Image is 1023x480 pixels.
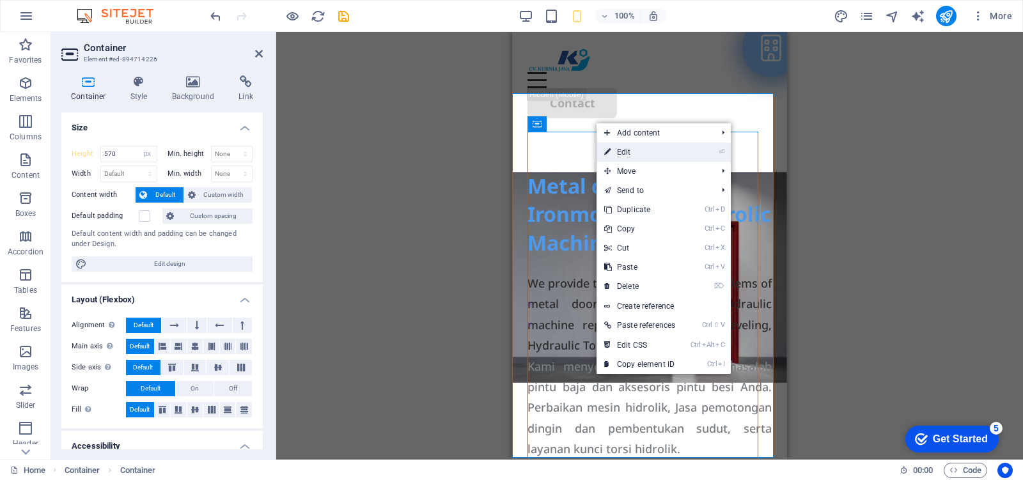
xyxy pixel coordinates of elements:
[72,360,126,375] label: Side axis
[84,54,237,65] h3: Element #ed-894714226
[136,187,184,203] button: Default
[715,205,724,213] i: D
[162,208,253,224] button: Custom spacing
[72,402,126,417] label: Fill
[84,42,263,54] h2: Container
[949,463,981,478] span: Code
[702,321,712,329] i: Ctrl
[597,336,683,355] a: CtrlAltCEdit CSS
[126,402,154,417] button: Default
[691,341,701,349] i: Ctrl
[178,208,249,224] span: Custom spacing
[15,208,36,219] p: Boxes
[36,14,91,26] div: Get Started
[208,8,223,24] button: undo
[162,75,230,102] h4: Background
[72,339,126,354] label: Main axis
[597,238,683,258] a: CtrlXCut
[336,9,351,24] i: Save (Ctrl+S)
[944,463,987,478] button: Code
[72,208,139,224] label: Default padding
[702,341,715,349] i: Alt
[597,297,731,316] a: Create reference
[705,205,715,213] i: Ctrl
[714,282,724,290] i: ⌦
[648,10,659,22] i: On resize automatically adjust zoom level to fit chosen device.
[597,143,683,162] a: ⏎Edit
[9,6,102,33] div: Get Started 5 items remaining, 0% complete
[597,181,712,200] a: Send to
[885,9,900,24] i: Navigator
[597,316,683,335] a: Ctrl⇧VPaste references
[12,170,40,180] p: Content
[191,381,199,396] span: On
[859,8,875,24] button: pages
[176,381,214,396] button: On
[72,318,126,333] label: Alignment
[834,8,849,24] button: design
[72,170,100,177] label: Width
[13,362,39,372] p: Images
[126,381,175,396] button: Default
[718,360,724,368] i: I
[13,438,38,449] p: Header
[310,8,325,24] button: reload
[936,6,957,26] button: publish
[910,8,926,24] button: text_generator
[65,463,156,478] nav: breadcrumb
[120,463,156,478] span: Click to select. Double-click to edit
[65,463,100,478] span: Click to select. Double-click to edit
[597,277,683,296] a: ⌦Delete
[8,247,43,257] p: Accordion
[184,187,253,203] button: Custom width
[967,6,1017,26] button: More
[311,9,325,24] i: Reload page
[597,258,683,277] a: CtrlVPaste
[126,360,160,375] button: Default
[715,244,724,252] i: X
[10,323,41,334] p: Features
[61,284,263,307] h4: Layout (Flexbox)
[597,123,712,143] span: Add content
[705,224,715,233] i: Ctrl
[10,93,42,104] p: Elements
[130,339,150,354] span: Default
[972,10,1012,22] span: More
[614,8,635,24] h6: 100%
[715,224,724,233] i: C
[939,9,953,24] i: Publish
[922,465,924,475] span: :
[705,244,715,252] i: Ctrl
[229,75,263,102] h4: Link
[168,170,211,177] label: Min. width
[913,463,933,478] span: 00 00
[14,285,37,295] p: Tables
[714,321,719,329] i: ⇧
[72,256,253,272] button: Edit design
[597,355,683,374] a: CtrlICopy element ID
[126,339,154,354] button: Default
[72,381,126,396] label: Wrap
[61,431,263,454] h4: Accessibility
[597,219,683,238] a: CtrlCCopy
[336,8,351,24] button: save
[151,187,180,203] span: Default
[72,150,100,157] label: Height
[16,400,36,410] p: Slider
[61,112,263,135] h4: Size
[597,200,683,219] a: CtrlDDuplicate
[9,55,42,65] p: Favorites
[707,360,717,368] i: Ctrl
[595,8,641,24] button: 100%
[61,75,121,102] h4: Container
[208,9,223,24] i: Undo: Change height (Ctrl+Z)
[705,263,715,271] i: Ctrl
[168,150,211,157] label: Min. height
[134,318,153,333] span: Default
[721,321,724,329] i: V
[121,75,162,102] h4: Style
[715,341,724,349] i: C
[126,318,161,333] button: Default
[93,3,106,15] div: 5
[74,8,169,24] img: Editor Logo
